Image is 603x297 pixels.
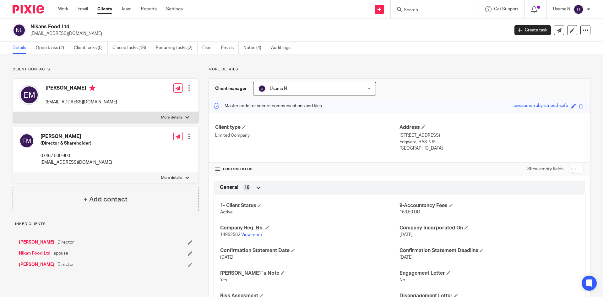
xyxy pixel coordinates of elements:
[13,222,199,227] p: Linked clients
[403,8,460,13] input: Search
[141,6,157,12] a: Reports
[399,132,584,139] p: [STREET_ADDRESS]
[41,133,112,140] h4: [PERSON_NAME]
[399,278,405,282] span: No
[573,4,584,14] img: svg%3E
[78,6,88,12] a: Email
[399,225,579,231] h4: Company Incorporated On
[220,225,399,231] h4: Company Reg. No.
[271,42,295,54] a: Audit logs
[220,184,238,191] span: General
[58,6,68,12] a: Work
[399,233,413,237] span: [DATE]
[41,140,112,146] h5: (Director & Shareholder)
[41,153,112,159] p: 07467 500 900
[399,145,584,151] p: [GEOGRAPHIC_DATA]
[74,42,108,54] a: Client tasks (0)
[221,42,239,54] a: Emails
[244,184,249,191] span: 10
[46,85,117,93] h4: [PERSON_NAME]
[13,67,199,72] p: Client contacts
[399,255,413,260] span: [DATE]
[30,24,410,30] h2: Nikans Food Ltd
[399,139,584,145] p: Edgware, HA8 7JS
[19,133,34,148] img: svg%3E
[241,233,262,237] a: View more
[399,202,579,209] h4: 9-Accountancy Fees
[553,6,570,12] p: Usama N
[19,250,51,256] a: Nikan Food Ltd
[220,210,233,214] span: Active
[270,86,287,91] span: Usama N
[214,103,322,109] p: Master code for secure communications and files
[13,24,26,37] img: svg%3E
[220,233,240,237] span: 14952562
[84,195,128,204] h4: + Add contact
[202,42,216,54] a: Files
[166,6,183,12] a: Settings
[220,202,399,209] h4: 1- Client Status
[57,261,74,268] span: Director
[399,210,420,214] span: 163.50 DD
[13,5,44,14] img: Pixie
[54,250,68,256] span: spouse
[514,25,551,35] a: Create task
[243,42,266,54] a: Notes (4)
[41,159,112,166] p: [EMAIL_ADDRESS][DOMAIN_NAME]
[215,132,399,139] p: Limited Company
[494,7,518,11] span: Get Support
[258,85,266,92] img: svg%3E
[399,124,584,131] h4: Address
[220,278,227,282] span: Yes
[220,255,233,260] span: [DATE]
[13,42,31,54] a: Details
[30,30,505,37] p: [EMAIL_ADDRESS][DOMAIN_NAME]
[209,67,590,72] p: More details
[19,85,39,105] img: svg%3E
[161,175,182,180] p: More details
[46,99,117,105] p: [EMAIL_ADDRESS][DOMAIN_NAME]
[527,166,563,172] label: Show empty fields
[19,239,54,245] a: [PERSON_NAME]
[156,42,198,54] a: Recurring tasks (2)
[399,270,579,277] h4: Engagement Letter
[220,270,399,277] h4: [PERSON_NAME]`s Note
[112,42,151,54] a: Closed tasks (18)
[36,42,69,54] a: Open tasks (2)
[215,167,399,172] h4: CUSTOM FIELDS
[89,85,95,91] i: Primary
[161,115,182,120] p: More details
[57,239,74,245] span: Director
[513,102,568,110] div: awesome-ruby-striped-safe
[121,6,132,12] a: Team
[399,247,579,254] h4: Confirmation Statement Deadline
[220,247,399,254] h4: Confirmation Statement Date
[215,85,247,92] h3: Client manager
[215,124,399,131] h4: Client type
[19,261,54,268] a: [PERSON_NAME]
[97,6,112,12] a: Clients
